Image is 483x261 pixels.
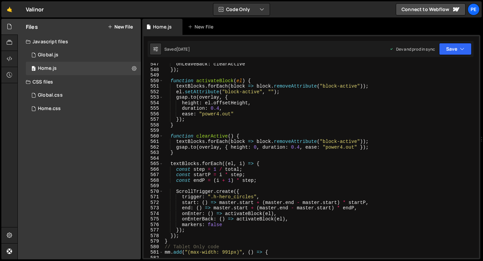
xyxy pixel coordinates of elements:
[144,216,163,222] div: 575
[144,111,163,117] div: 556
[144,61,163,67] div: 547
[176,46,190,52] div: [DATE]
[144,205,163,211] div: 573
[144,178,163,184] div: 568
[144,172,163,178] div: 567
[144,227,163,233] div: 577
[213,3,270,15] button: Code Only
[144,189,163,195] div: 570
[144,95,163,100] div: 553
[144,233,163,239] div: 578
[468,3,480,15] a: Pe
[32,66,36,72] span: 0
[38,65,57,71] div: Home.js
[144,89,163,95] div: 552
[26,62,141,75] div: 16704/45652.js
[18,35,141,48] div: Javascript files
[144,183,163,189] div: 569
[38,106,61,112] div: Home.css
[18,75,141,89] div: CSS files
[144,139,163,145] div: 561
[26,102,141,115] div: 16704/45813.css
[38,52,58,58] div: Global.js
[144,106,163,111] div: 555
[144,84,163,89] div: 551
[38,92,63,98] div: Global.css
[144,150,163,156] div: 563
[439,43,472,55] button: Save
[144,167,163,172] div: 566
[144,117,163,122] div: 557
[108,24,133,30] button: New File
[144,194,163,200] div: 571
[389,46,435,52] div: Dev and prod in sync
[144,156,163,161] div: 564
[1,1,18,17] a: 🤙
[153,23,172,30] div: Home.js
[144,255,163,261] div: 582
[144,122,163,128] div: 558
[144,72,163,78] div: 549
[144,78,163,84] div: 550
[144,100,163,106] div: 554
[144,200,163,206] div: 572
[188,23,216,30] div: New File
[144,239,163,244] div: 579
[26,48,141,62] div: 16704/45653.js
[144,134,163,139] div: 560
[26,89,141,102] div: 16704/45678.css
[396,3,466,15] a: Connect to Webflow
[144,211,163,217] div: 574
[144,222,163,228] div: 576
[144,250,163,255] div: 581
[144,161,163,167] div: 565
[144,244,163,250] div: 580
[144,67,163,73] div: 548
[26,23,38,31] h2: Files
[164,46,190,52] div: Saved
[26,5,44,13] div: Valinor
[144,128,163,134] div: 559
[144,145,163,150] div: 562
